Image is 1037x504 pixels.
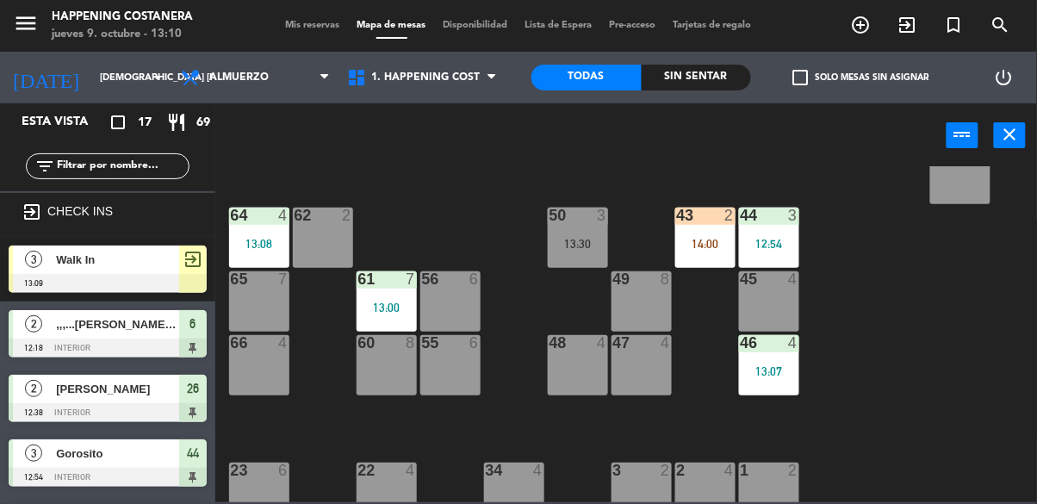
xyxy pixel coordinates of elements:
[435,21,517,30] span: Disponibilidad
[406,335,416,351] div: 8
[25,445,42,462] span: 3
[517,21,601,30] span: Lista de Espera
[741,463,742,478] div: 1
[372,72,481,84] span: 1. HAPPENING COST
[788,208,798,223] div: 3
[741,271,742,287] div: 45
[13,10,39,36] i: menu
[187,443,199,464] span: 44
[138,113,152,133] span: 17
[231,271,232,287] div: 65
[231,335,232,351] div: 66
[613,271,614,287] div: 49
[550,208,550,223] div: 50
[990,15,1011,35] i: search
[52,9,193,26] div: Happening Costanera
[277,21,349,30] span: Mis reservas
[724,208,735,223] div: 2
[1000,124,1021,145] i: close
[358,463,359,478] div: 22
[642,65,752,90] div: Sin sentar
[25,315,42,333] span: 2
[25,380,42,397] span: 2
[422,271,423,287] div: 56
[613,463,614,478] div: 3
[548,238,608,250] div: 13:30
[342,208,352,223] div: 2
[661,463,671,478] div: 2
[994,67,1015,88] i: power_settings_new
[953,124,973,145] i: power_input
[108,112,128,133] i: crop_square
[661,335,671,351] div: 4
[231,208,232,223] div: 64
[52,26,193,43] div: jueves 9. octubre - 13:10
[358,335,359,351] div: 60
[724,463,735,478] div: 4
[9,112,124,133] div: Esta vista
[190,314,196,334] span: 6
[665,21,761,30] span: Tarjetas de regalo
[406,463,416,478] div: 4
[793,70,809,85] span: check_box_outline_blank
[793,70,929,85] label: Solo mesas sin asignar
[788,271,798,287] div: 4
[406,271,416,287] div: 7
[13,10,39,42] button: menu
[55,157,189,176] input: Filtrar por nombre...
[613,335,614,351] div: 47
[788,463,798,478] div: 2
[56,251,179,269] span: Walk In
[422,335,423,351] div: 55
[601,21,665,30] span: Pre-acceso
[56,445,179,463] span: Gorosito
[944,15,965,35] i: turned_in_not
[187,378,199,399] span: 26
[278,208,289,223] div: 4
[166,112,187,133] i: restaurant
[851,15,872,35] i: add_circle_outline
[597,335,607,351] div: 4
[357,302,417,314] div: 13:00
[741,208,742,223] div: 44
[677,208,678,223] div: 43
[533,463,543,478] div: 4
[229,238,289,250] div: 13:08
[947,122,978,148] button: power_input
[56,315,179,333] span: ,,,...[PERSON_NAME] y [PERSON_NAME]
[661,271,671,287] div: 8
[469,271,480,287] div: 6
[994,122,1026,148] button: close
[25,251,42,268] span: 3
[531,65,642,90] div: Todas
[295,208,295,223] div: 62
[278,335,289,351] div: 4
[196,113,210,133] span: 69
[183,249,203,270] span: exit_to_app
[147,67,168,88] i: arrow_drop_down
[278,463,289,478] div: 6
[741,335,742,351] div: 46
[358,271,359,287] div: 61
[47,204,113,218] label: CHECK INS
[677,463,678,478] div: 2
[231,463,232,478] div: 23
[34,156,55,177] i: filter_list
[209,72,269,84] span: Almuerzo
[469,335,480,351] div: 6
[349,21,435,30] span: Mapa de mesas
[22,202,42,222] i: exit_to_app
[897,15,918,35] i: exit_to_app
[550,335,550,351] div: 48
[739,365,799,377] div: 13:07
[56,380,179,398] span: [PERSON_NAME]
[788,335,798,351] div: 4
[278,271,289,287] div: 7
[739,238,799,250] div: 12:54
[597,208,607,223] div: 3
[675,238,736,250] div: 14:00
